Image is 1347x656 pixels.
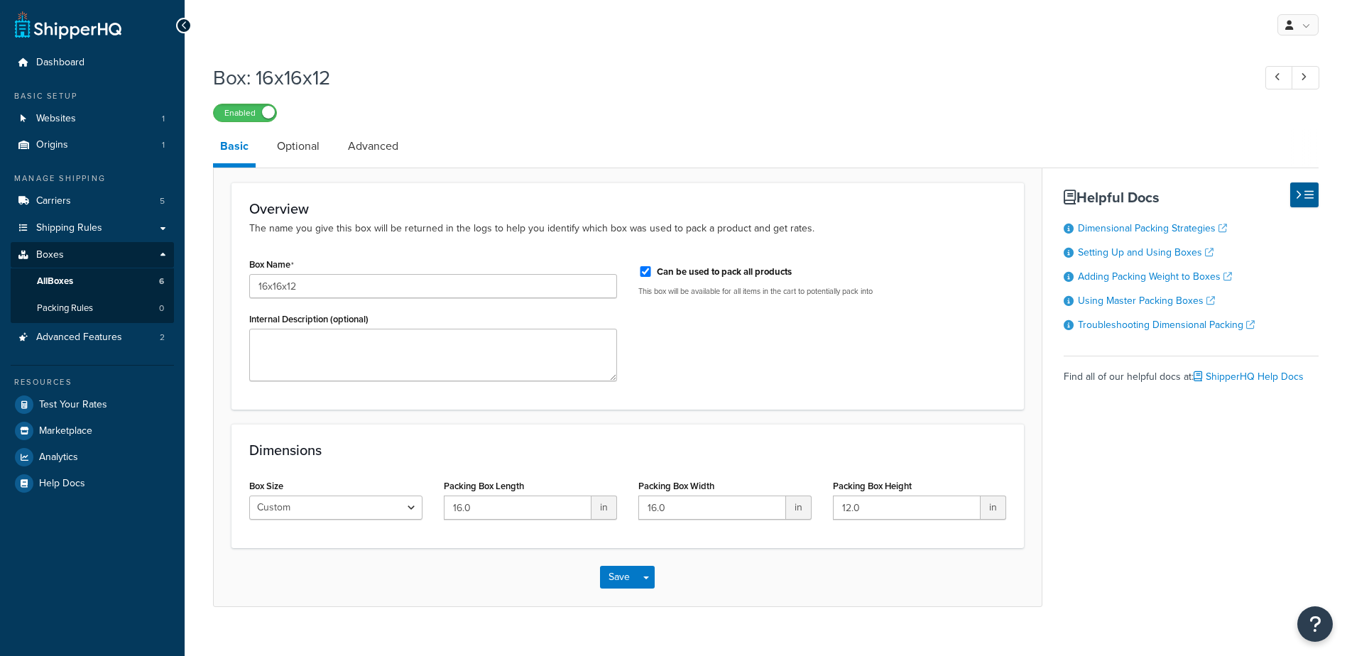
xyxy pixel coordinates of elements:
[159,302,164,315] span: 0
[36,113,76,125] span: Websites
[591,496,617,520] span: in
[36,249,64,261] span: Boxes
[11,188,174,214] li: Carriers
[981,496,1006,520] span: in
[786,496,812,520] span: in
[1078,269,1232,284] a: Adding Packing Weight to Boxes
[1078,293,1215,308] a: Using Master Packing Boxes
[39,452,78,464] span: Analytics
[341,129,405,163] a: Advanced
[1297,606,1333,642] button: Open Resource Center
[37,302,93,315] span: Packing Rules
[39,399,107,411] span: Test Your Rates
[11,295,174,322] li: Packing Rules
[36,57,84,69] span: Dashboard
[11,392,174,417] a: Test Your Rates
[11,268,174,295] a: AllBoxes6
[1290,182,1319,207] button: Hide Help Docs
[36,222,102,234] span: Shipping Rules
[36,195,71,207] span: Carriers
[1265,66,1293,89] a: Previous Record
[1078,245,1214,260] a: Setting Up and Using Boxes
[1078,317,1255,332] a: Troubleshooting Dimensional Packing
[36,139,68,151] span: Origins
[11,295,174,322] a: Packing Rules0
[1194,369,1304,384] a: ShipperHQ Help Docs
[657,266,792,278] label: Can be used to pack all products
[638,481,714,491] label: Packing Box Width
[249,314,369,324] label: Internal Description (optional)
[11,215,174,241] a: Shipping Rules
[1064,356,1319,387] div: Find all of our helpful docs at:
[213,64,1239,92] h1: Box: 16x16x12
[11,471,174,496] a: Help Docs
[160,195,165,207] span: 5
[214,104,276,121] label: Enabled
[11,324,174,351] li: Advanced Features
[249,221,1006,236] p: The name you give this box will be returned in the logs to help you identify which box was used t...
[11,418,174,444] a: Marketplace
[444,481,524,491] label: Packing Box Length
[600,566,638,589] button: Save
[162,113,165,125] span: 1
[39,425,92,437] span: Marketplace
[11,242,174,268] a: Boxes
[160,332,165,344] span: 2
[11,132,174,158] a: Origins1
[11,132,174,158] li: Origins
[249,442,1006,458] h3: Dimensions
[213,129,256,168] a: Basic
[249,481,283,491] label: Box Size
[11,90,174,102] div: Basic Setup
[11,106,174,132] a: Websites1
[39,478,85,490] span: Help Docs
[1292,66,1319,89] a: Next Record
[11,173,174,185] div: Manage Shipping
[1078,221,1227,236] a: Dimensional Packing Strategies
[249,259,294,270] label: Box Name
[11,242,174,323] li: Boxes
[159,275,164,288] span: 6
[1064,190,1319,205] h3: Helpful Docs
[11,106,174,132] li: Websites
[162,139,165,151] span: 1
[11,188,174,214] a: Carriers5
[638,286,1006,297] p: This box will be available for all items in the cart to potentially pack into
[11,50,174,76] a: Dashboard
[36,332,122,344] span: Advanced Features
[11,444,174,470] a: Analytics
[11,324,174,351] a: Advanced Features2
[833,481,912,491] label: Packing Box Height
[249,201,1006,217] h3: Overview
[11,376,174,388] div: Resources
[37,275,73,288] span: All Boxes
[270,129,327,163] a: Optional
